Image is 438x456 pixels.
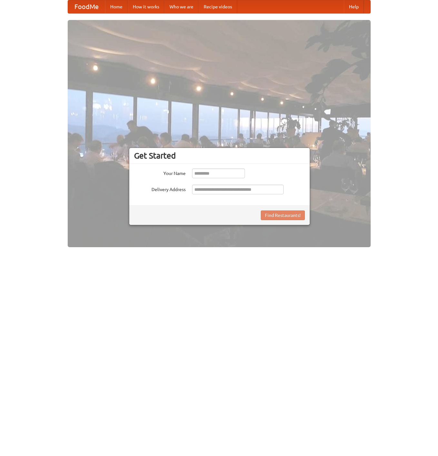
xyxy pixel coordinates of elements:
[128,0,164,13] a: How it works
[134,151,305,160] h3: Get Started
[134,169,186,177] label: Your Name
[199,0,237,13] a: Recipe videos
[164,0,199,13] a: Who we are
[261,210,305,220] button: Find Restaurants!
[134,185,186,193] label: Delivery Address
[105,0,128,13] a: Home
[344,0,364,13] a: Help
[68,0,105,13] a: FoodMe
